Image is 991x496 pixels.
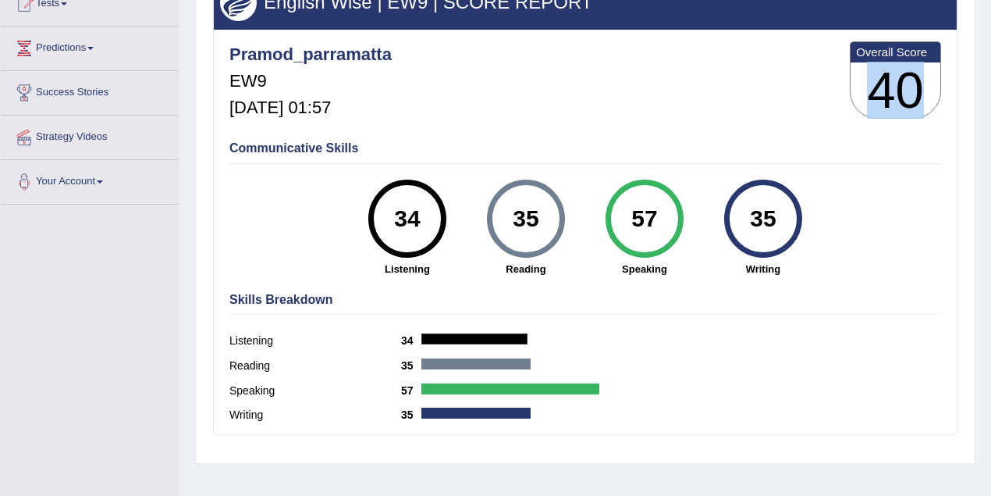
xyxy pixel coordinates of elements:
div: 35 [734,186,791,252]
div: 34 [378,186,435,252]
a: Success Stories [1,71,179,110]
strong: Listening [356,262,459,277]
a: Strategy Videos [1,116,179,155]
strong: Speaking [593,262,696,277]
label: Listening [229,333,401,349]
h4: Pramod_parramatta [229,45,392,64]
h5: EW9 [229,72,392,91]
a: Predictions [1,27,179,66]
h4: Communicative Skills [229,141,941,155]
b: 35 [401,409,421,421]
label: Reading [229,358,401,374]
b: Overall Score [856,45,935,59]
strong: Writing [712,262,815,277]
b: 35 [401,359,421,372]
div: 57 [616,186,673,252]
label: Writing [229,407,401,423]
h5: [DATE] 01:57 [229,98,392,117]
a: Your Account [1,160,179,199]
label: Speaking [229,383,401,399]
h3: 40 [851,62,940,119]
strong: Reading [474,262,577,277]
b: 57 [401,384,421,397]
div: 35 [497,186,554,252]
b: 34 [401,334,421,347]
h4: Skills Breakdown [229,293,941,307]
